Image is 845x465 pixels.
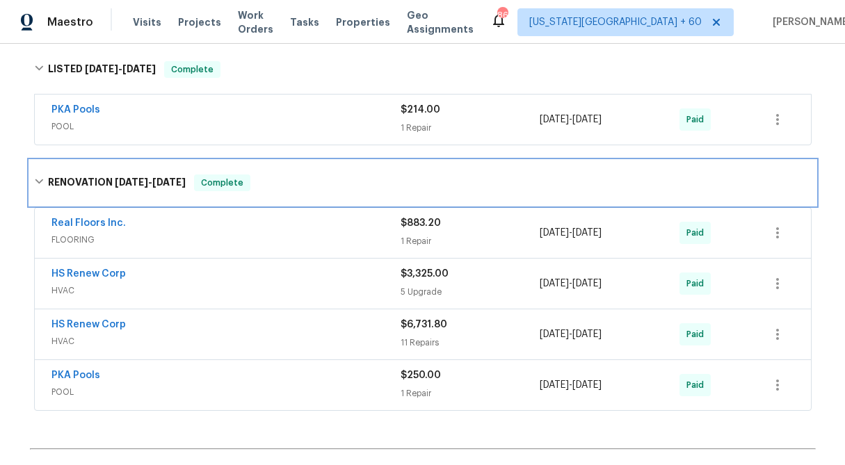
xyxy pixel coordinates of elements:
[85,64,118,74] span: [DATE]
[540,279,569,288] span: [DATE]
[686,277,709,291] span: Paid
[401,320,447,329] span: $6,731.80
[572,380,602,390] span: [DATE]
[529,15,702,29] span: [US_STATE][GEOGRAPHIC_DATA] + 60
[401,121,540,135] div: 1 Repair
[48,61,156,78] h6: LISTED
[195,176,249,190] span: Complete
[51,370,100,380] a: PKA Pools
[540,115,569,124] span: [DATE]
[51,218,126,228] a: Real Floors Inc.
[540,228,569,238] span: [DATE]
[540,113,602,127] span: -
[133,15,161,29] span: Visits
[51,334,401,348] span: HVAC
[290,17,319,27] span: Tasks
[115,177,186,187] span: -
[178,15,221,29] span: Projects
[401,218,441,228] span: $883.20
[401,386,540,400] div: 1 Repair
[336,15,390,29] span: Properties
[51,269,126,279] a: HS Renew Corp
[401,269,449,279] span: $3,325.00
[540,226,602,240] span: -
[540,329,569,339] span: [DATE]
[686,113,709,127] span: Paid
[572,279,602,288] span: [DATE]
[30,47,816,92] div: LISTED [DATE]-[DATE]Complete
[540,277,602,291] span: -
[407,8,474,36] span: Geo Assignments
[47,15,93,29] span: Maestro
[166,63,219,76] span: Complete
[85,64,156,74] span: -
[51,385,401,399] span: POOL
[51,120,401,133] span: POOL
[238,8,273,36] span: Work Orders
[540,327,602,341] span: -
[686,226,709,240] span: Paid
[152,177,186,187] span: [DATE]
[572,228,602,238] span: [DATE]
[540,378,602,392] span: -
[122,64,156,74] span: [DATE]
[115,177,148,187] span: [DATE]
[51,233,401,247] span: FLOORING
[686,327,709,341] span: Paid
[401,370,441,380] span: $250.00
[51,320,126,329] a: HS Renew Corp
[497,8,507,22] div: 861
[30,161,816,205] div: RENOVATION [DATE]-[DATE]Complete
[48,174,186,191] h6: RENOVATION
[572,115,602,124] span: [DATE]
[686,378,709,392] span: Paid
[51,105,100,115] a: PKA Pools
[51,284,401,297] span: HVAC
[572,329,602,339] span: [DATE]
[401,105,440,115] span: $214.00
[401,336,540,350] div: 11 Repairs
[401,234,540,248] div: 1 Repair
[401,285,540,299] div: 5 Upgrade
[540,380,569,390] span: [DATE]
